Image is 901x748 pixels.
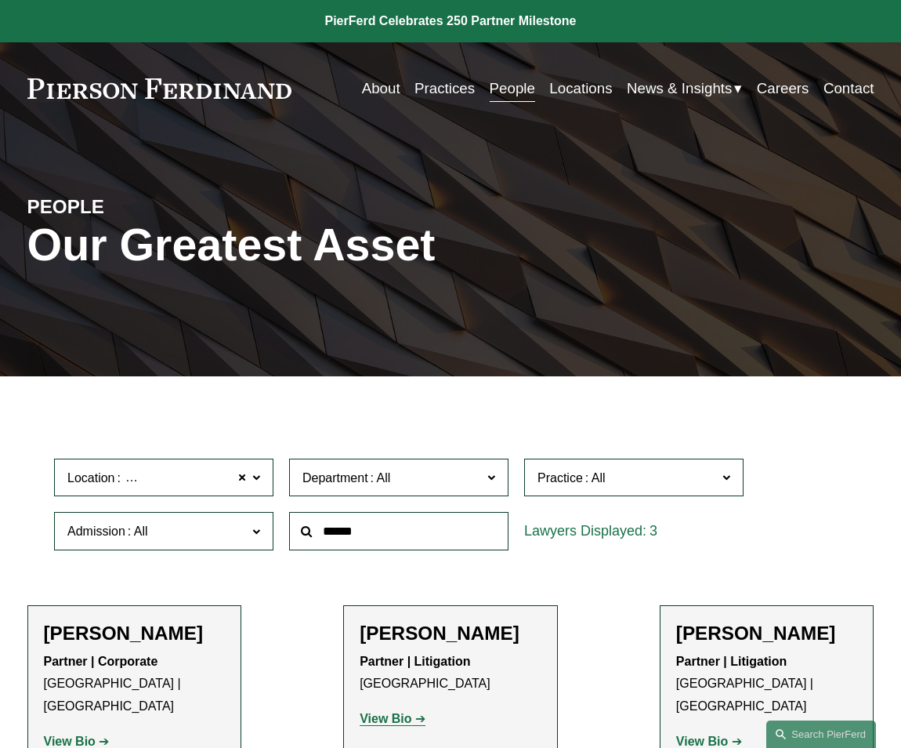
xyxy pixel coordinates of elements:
[490,74,535,103] a: People
[414,74,475,103] a: Practices
[44,735,110,748] a: View Bio
[627,75,732,102] span: News & Insights
[676,651,858,718] p: [GEOGRAPHIC_DATA] | [GEOGRAPHIC_DATA]
[676,735,742,748] a: View Bio
[44,651,226,718] p: [GEOGRAPHIC_DATA] | [GEOGRAPHIC_DATA]
[27,220,592,271] h1: Our Greatest Asset
[537,471,583,485] span: Practice
[27,195,239,220] h4: PEOPLE
[44,622,226,645] h2: [PERSON_NAME]
[823,74,874,103] a: Contact
[766,721,876,748] a: Search this site
[44,655,158,668] strong: Partner | Corporate
[360,655,470,668] strong: Partner | Litigation
[360,712,411,725] strong: View Bio
[302,471,368,485] span: Department
[67,471,115,485] span: Location
[650,523,657,539] span: 3
[67,525,125,538] span: Admission
[360,622,541,645] h2: [PERSON_NAME]
[627,74,742,103] a: folder dropdown
[549,74,612,103] a: Locations
[123,468,254,488] span: [GEOGRAPHIC_DATA]
[757,74,809,103] a: Careers
[360,651,541,696] p: [GEOGRAPHIC_DATA]
[676,655,787,668] strong: Partner | Litigation
[360,712,425,725] a: View Bio
[44,735,96,748] strong: View Bio
[676,735,728,748] strong: View Bio
[676,622,858,645] h2: [PERSON_NAME]
[362,74,400,103] a: About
